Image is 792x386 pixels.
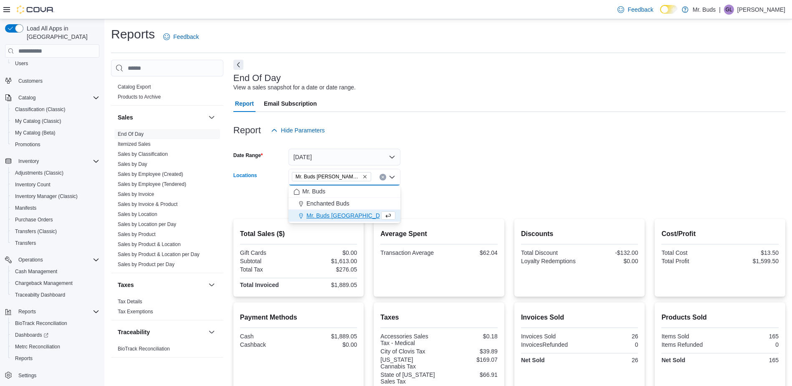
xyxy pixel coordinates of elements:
[12,128,99,138] span: My Catalog (Beta)
[118,161,147,167] a: Sales by Day
[118,84,151,90] span: Catalog Export
[118,251,200,257] a: Sales by Product & Location per Day
[380,229,498,239] h2: Average Spent
[118,261,175,268] span: Sales by Product per Day
[2,369,103,381] button: Settings
[8,329,103,341] a: Dashboards
[12,267,99,277] span: Cash Management
[264,95,317,112] span: Email Subscription
[2,155,103,167] button: Inventory
[441,249,498,256] div: $62.04
[300,333,357,340] div: $1,889.05
[722,341,779,348] div: 0
[8,341,103,353] button: Metrc Reconciliation
[306,199,349,208] span: Enchanted Buds
[660,5,678,14] input: Dark Mode
[12,318,71,328] a: BioTrack Reconciliation
[661,229,779,239] h2: Cost/Profit
[581,341,638,348] div: 0
[233,73,281,83] h3: End Of Day
[8,127,103,139] button: My Catalog (Beta)
[8,179,103,190] button: Inventory Count
[118,113,205,122] button: Sales
[240,333,297,340] div: Cash
[173,33,199,41] span: Feedback
[118,141,151,147] span: Itemized Sales
[118,281,134,289] h3: Taxes
[18,94,35,101] span: Catalog
[389,174,395,180] button: Close list of options
[15,307,39,317] button: Reports
[12,203,40,213] a: Manifests
[2,306,103,317] button: Reports
[614,1,656,18] a: Feedback
[8,277,103,289] button: Chargeback Management
[15,156,42,166] button: Inventory
[12,180,99,190] span: Inventory Count
[233,125,261,135] h3: Report
[8,190,103,202] button: Inventory Manager (Classic)
[12,353,99,363] span: Reports
[18,372,36,379] span: Settings
[118,221,176,227] a: Sales by Location per Day
[118,231,156,237] a: Sales by Product
[12,128,59,138] a: My Catalog (Beta)
[12,116,99,126] span: My Catalog (Classic)
[8,266,103,277] button: Cash Management
[12,330,52,340] a: Dashboards
[12,353,36,363] a: Reports
[288,149,400,165] button: [DATE]
[12,58,31,69] a: Users
[111,26,155,43] h1: Reports
[8,104,103,115] button: Classification (Classic)
[12,180,54,190] a: Inventory Count
[15,255,46,265] button: Operations
[15,240,36,246] span: Transfers
[8,214,103,226] button: Purchase Orders
[118,262,175,267] a: Sales by Product per Day
[521,333,578,340] div: Invoices Sold
[380,174,386,180] button: Clear input
[521,229,638,239] h2: Discounts
[240,249,297,256] div: Gift Cards
[15,320,67,327] span: BioTrack Reconciliation
[12,116,65,126] a: My Catalog (Classic)
[521,312,638,323] h2: Invoices Sold
[288,185,400,222] div: Choose from the following options
[12,342,63,352] a: Metrc Reconciliation
[12,203,99,213] span: Manifests
[15,332,48,338] span: Dashboards
[15,118,61,124] span: My Catalog (Classic)
[12,191,81,201] a: Inventory Manager (Classic)
[296,173,361,181] span: Mr. Buds [PERSON_NAME] St
[118,94,161,100] a: Products to Archive
[15,307,99,317] span: Reports
[118,113,133,122] h3: Sales
[118,231,156,238] span: Sales by Product
[581,258,638,264] div: $0.00
[118,171,183,178] span: Sales by Employee (Created)
[118,345,170,352] span: BioTrack Reconciliation
[722,249,779,256] div: $13.50
[233,152,263,159] label: Date Range
[737,5,785,15] p: [PERSON_NAME]
[118,281,205,289] button: Taxes
[118,299,142,305] a: Tax Details
[302,187,325,196] span: Mr. Buds
[12,168,99,178] span: Adjustments (Classic)
[15,130,56,136] span: My Catalog (Beta)
[380,333,437,346] div: Accessories Sales Tax - Medical
[118,308,153,315] span: Tax Exemptions
[240,258,297,264] div: Subtotal
[118,346,170,352] a: BioTrack Reconciliation
[380,348,437,355] div: City of Clovis Tax
[300,266,357,273] div: $276.05
[23,24,99,41] span: Load All Apps in [GEOGRAPHIC_DATA]
[581,249,638,256] div: -$132.00
[233,83,356,92] div: View a sales snapshot for a date or date range.
[12,330,99,340] span: Dashboards
[15,205,36,211] span: Manifests
[726,5,732,15] span: GL
[111,344,223,357] div: Traceability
